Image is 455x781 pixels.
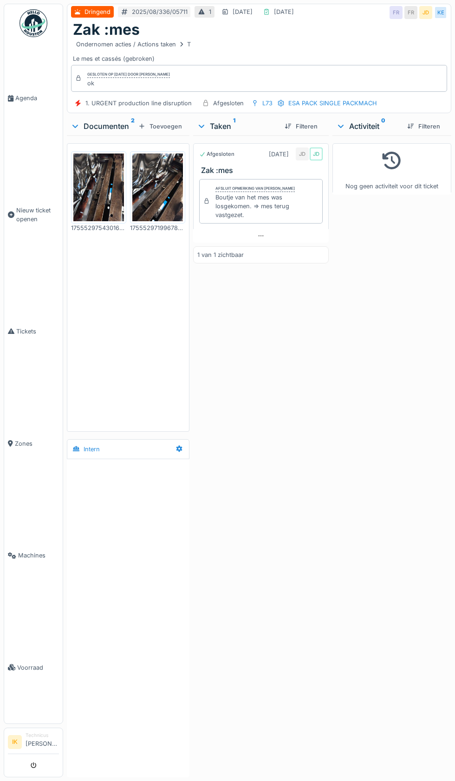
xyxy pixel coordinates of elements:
a: Agenda [4,42,63,154]
a: Machines [4,499,63,612]
div: 1. URGENT production line disruption [85,99,192,108]
div: Dringend [84,7,110,16]
img: Badge_color-CXgf-gQk.svg [19,9,47,37]
div: Afgesloten [199,150,234,158]
div: 2025/08/336/05711 [132,7,188,16]
a: Nieuw ticket openen [4,154,63,275]
div: KE [434,6,447,19]
div: Filteren [403,120,444,133]
div: FR [404,6,417,19]
div: [DATE] [233,7,253,16]
div: Nog geen activiteit voor dit ticket [338,147,445,191]
div: Intern [84,445,100,454]
div: Documenten [71,121,135,132]
img: 87of0m680jb62wyodk4hcbv5wsa8 [73,154,124,221]
li: IK [8,735,22,749]
a: Zones [4,387,63,499]
div: Afsluit opmerking van [PERSON_NAME] [215,186,295,192]
div: Le mes et cassés (gebroken) [73,38,445,63]
sup: 0 [381,121,385,132]
div: Gesloten op [DATE] door [PERSON_NAME] [87,71,170,78]
div: 1 [209,7,211,16]
div: JD [419,6,432,19]
div: Toevoegen [135,120,186,133]
span: Machines [18,551,59,560]
div: JD [310,147,323,160]
a: IK Technicus[PERSON_NAME] [8,732,59,754]
div: JD [296,147,309,160]
span: Voorraad [17,663,59,672]
div: ok [87,79,170,88]
span: Tickets [16,327,59,336]
div: 17555297199678509214540650335214.jpg [130,224,185,232]
div: [DATE] [274,7,294,16]
sup: 2 [131,121,135,132]
span: Nieuw ticket openen [16,206,59,224]
div: FR [390,6,403,19]
h3: Zak :mes [201,166,325,175]
div: Technicus [26,732,59,739]
a: Tickets [4,275,63,388]
div: Afgesloten [213,99,244,108]
span: Zones [15,439,59,448]
div: L73 [262,99,273,108]
div: 17555297543016342059049612153438.jpg [71,224,126,232]
h1: Zak :mes [73,21,140,38]
div: Taken [197,121,277,132]
img: rhv7fjyy03n47h718uqjrpe03gi3 [132,154,183,221]
div: Ondernomen acties / Actions taken T [76,40,191,49]
sup: 1 [233,121,235,132]
span: Agenda [15,94,59,102]
div: 1 van 1 zichtbaar [197,250,244,259]
div: Filteren [281,120,321,133]
div: Activiteit [336,121,400,132]
li: [PERSON_NAME] [26,732,59,752]
div: Boutje van het mes was losgekomen. => mes terug vastgezet. [215,193,318,220]
div: [DATE] [269,150,289,159]
a: Voorraad [4,612,63,724]
div: ESA PACK SINGLE PACKMACH [288,99,377,108]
